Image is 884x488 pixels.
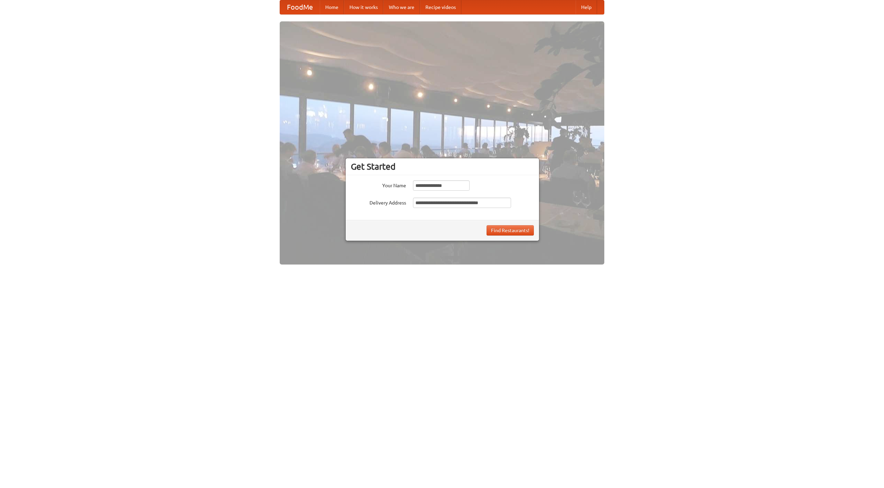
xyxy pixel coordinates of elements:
a: Who we are [383,0,420,14]
h3: Get Started [351,161,534,172]
button: Find Restaurants! [487,225,534,236]
a: Home [320,0,344,14]
a: How it works [344,0,383,14]
a: FoodMe [280,0,320,14]
label: Your Name [351,180,406,189]
label: Delivery Address [351,198,406,206]
a: Recipe videos [420,0,461,14]
a: Help [576,0,597,14]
